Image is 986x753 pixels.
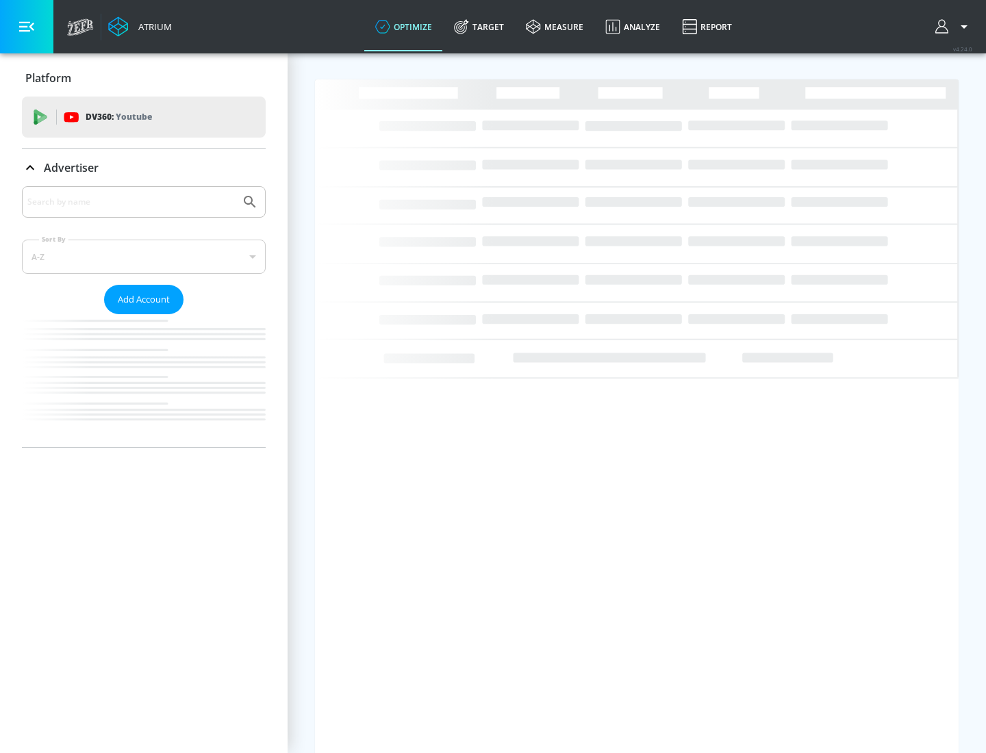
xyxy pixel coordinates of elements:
div: DV360: Youtube [22,97,266,138]
p: DV360: [86,110,152,125]
span: Add Account [118,292,170,307]
div: Atrium [133,21,172,33]
p: Platform [25,71,71,86]
div: Advertiser [22,149,266,187]
nav: list of Advertiser [22,314,266,447]
button: Add Account [104,285,184,314]
a: measure [515,2,594,51]
label: Sort By [39,235,68,244]
a: Analyze [594,2,671,51]
a: Atrium [108,16,172,37]
a: optimize [364,2,443,51]
div: Advertiser [22,186,266,447]
a: Report [671,2,743,51]
input: Search by name [27,193,235,211]
a: Target [443,2,515,51]
div: A-Z [22,240,266,274]
div: Platform [22,59,266,97]
span: v 4.24.0 [953,45,972,53]
p: Advertiser [44,160,99,175]
p: Youtube [116,110,152,124]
